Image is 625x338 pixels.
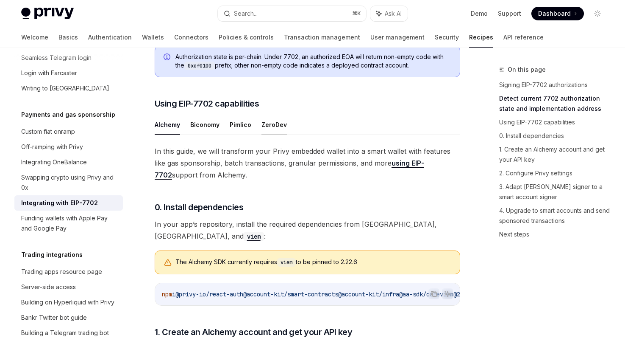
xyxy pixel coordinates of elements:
div: The Alchemy SDK currently requires to be pinned to 2.22.6 [175,258,451,267]
span: @aa-sdk/core [399,290,440,298]
span: @account-kit/infra [338,290,399,298]
a: Wallets [142,27,164,48]
span: npm [162,290,172,298]
a: User management [370,27,425,48]
div: Integrating with EIP-7702 [21,198,98,208]
a: Transaction management [284,27,360,48]
div: Trading apps resource page [21,267,102,277]
a: Building on Hyperliquid with Privy [14,295,123,310]
a: Support [498,9,521,18]
a: 4. Upgrade to smart accounts and send sponsored transactions [499,204,611,228]
code: viem [244,232,264,241]
h5: Payments and gas sponsorship [21,110,115,120]
div: Funding wallets with Apple Pay and Google Pay [21,213,118,234]
a: Bankr Twitter bot guide [14,310,123,325]
button: Pimlico [230,115,251,135]
span: Authorization state is per-chain. Under 7702, an authorized EOA will return non-empty code with t... [175,53,451,70]
code: 0xef0100 [184,62,215,70]
a: viem [244,232,264,240]
a: Welcome [21,27,48,48]
code: viem [277,258,296,267]
a: Funding wallets with Apple Pay and Google Pay [14,211,123,236]
div: Search... [234,8,258,19]
h5: Trading integrations [21,250,83,260]
button: ZeroDev [261,115,287,135]
button: Biconomy [190,115,219,135]
a: 3. Adapt [PERSON_NAME] signer to a smart account signer [499,180,611,204]
button: Toggle dark mode [591,7,604,20]
span: Dashboard [538,9,571,18]
svg: Warning [164,259,172,267]
a: API reference [503,27,544,48]
div: Custom fiat onramp [21,127,75,137]
button: Ask AI [442,288,453,299]
a: 0. Install dependencies [499,129,611,143]
a: Custom fiat onramp [14,124,123,139]
a: Dashboard [531,7,584,20]
span: 0. Install dependencies [155,201,244,213]
button: Ask AI [370,6,408,21]
a: 1. Create an Alchemy account and get your API key [499,143,611,166]
div: Off-ramping with Privy [21,142,83,152]
span: @privy-io/react-auth [175,290,243,298]
a: Detect current 7702 authorization state and implementation address [499,92,611,115]
a: Off-ramping with Privy [14,139,123,155]
a: 2. Configure Privy settings [499,166,611,180]
a: Swapping crypto using Privy and 0x [14,170,123,195]
div: Building a Telegram trading bot [21,328,109,338]
a: Using EIP-7702 capabilities [499,115,611,129]
div: Integrating OneBalance [21,157,87,167]
a: Authentication [88,27,132,48]
a: Writing to [GEOGRAPHIC_DATA] [14,81,123,96]
div: Server-side access [21,282,76,292]
span: viem@2.22.6 [440,290,477,298]
div: Building on Hyperliquid with Privy [21,297,114,307]
a: Signing EIP-7702 authorizations [499,78,611,92]
a: Integrating with EIP-7702 [14,195,123,211]
a: Policies & controls [219,27,274,48]
span: In this guide, we will transform your Privy embedded wallet into a smart wallet with features lik... [155,145,460,181]
svg: Info [164,54,172,62]
a: Trading apps resource page [14,264,123,279]
a: Connectors [174,27,208,48]
div: Login with Farcaster [21,68,77,78]
a: Server-side access [14,279,123,295]
span: i [172,290,175,298]
button: Search...⌘K [218,6,366,21]
a: Demo [471,9,488,18]
span: ⌘ K [352,10,361,17]
div: Swapping crypto using Privy and 0x [21,172,118,193]
a: Recipes [469,27,493,48]
span: Ask AI [385,9,402,18]
div: Bankr Twitter bot guide [21,313,87,323]
button: Copy the contents from the code block [428,288,439,299]
a: using EIP-7702 [155,159,424,180]
a: Basics [58,27,78,48]
a: Security [435,27,459,48]
span: On this page [508,65,546,75]
span: @account-kit/smart-contracts [243,290,338,298]
img: light logo [21,8,74,20]
div: Writing to [GEOGRAPHIC_DATA] [21,83,109,93]
span: Using EIP-7702 capabilities [155,98,259,110]
button: Alchemy [155,115,180,135]
span: 1. Create an Alchemy account and get your API key [155,326,353,338]
a: Integrating OneBalance [14,155,123,170]
span: In your app’s repository, install the required dependencies from [GEOGRAPHIC_DATA], [GEOGRAPHIC_D... [155,218,460,242]
a: Next steps [499,228,611,241]
a: Login with Farcaster [14,65,123,81]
